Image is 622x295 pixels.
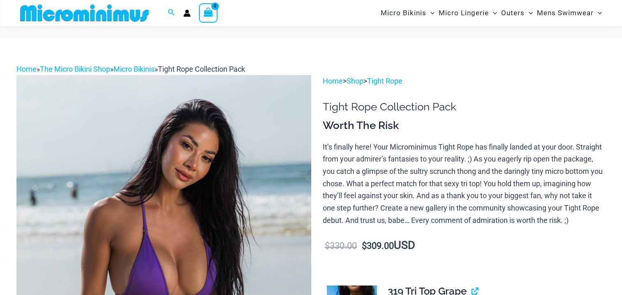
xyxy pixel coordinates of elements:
[17,4,152,22] img: MM SHOP LOGO FLAT
[535,2,604,23] a: Mens SwimwearMenu ToggleMenu Toggle
[325,241,330,251] span: $
[158,65,245,73] span: Tight Rope Collection Pack
[168,8,175,18] a: Search icon link
[323,119,606,133] h3: Worth The Risk
[362,241,367,251] span: $
[525,2,533,23] span: Menu Toggle
[499,2,535,23] a: OutersMenu ToggleMenu Toggle
[381,9,426,17] font: Micro Bikinis
[489,2,497,23] span: Menu Toggle
[40,65,110,73] a: The Micro Bikini Shop
[362,241,394,251] bdi: 309.00
[501,9,525,17] font: Outers
[325,241,357,251] bdi: 330.00
[394,239,415,252] font: USD
[199,3,218,22] a: View Shopping Cart, empty
[594,2,602,23] span: Menu Toggle
[183,9,191,17] a: Account icon link
[16,65,245,73] span: » » »
[16,65,37,73] a: Home
[323,101,606,113] h1: Tight Rope Collection Pack
[437,2,499,23] a: Micro LingerieMenu ToggleMenu Toggle
[367,77,402,85] a: Tight Rope
[537,9,594,17] font: Mens Swimwear
[426,2,435,23] span: Menu Toggle
[377,1,606,25] nav: Site Navigation
[379,2,437,23] a: Micro BikinisMenu ToggleMenu Toggle
[323,141,606,227] p: It’s finally here! Your Microminimus Tight Rope has finally landed at your door. Straight from yo...
[439,9,489,17] font: Micro Lingerie
[347,77,363,85] a: Shop
[323,77,343,85] a: Home
[323,77,402,85] font: > >
[113,65,155,73] a: Micro Bikinis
